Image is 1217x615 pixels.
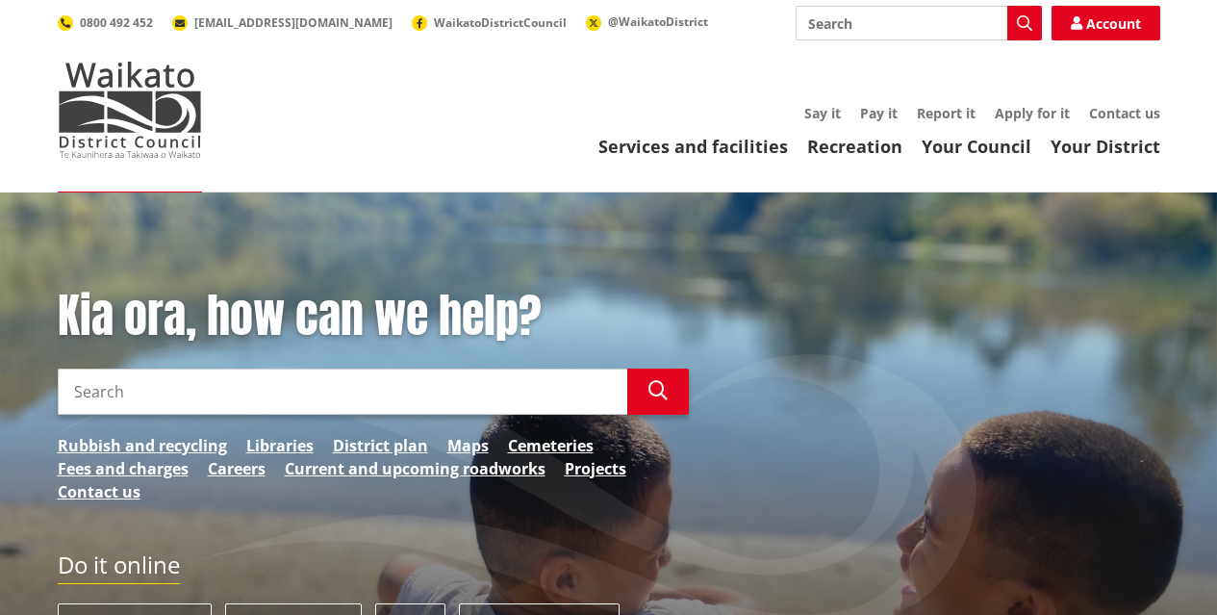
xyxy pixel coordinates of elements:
input: Search input [796,6,1042,40]
h2: Do it online [58,551,180,585]
a: 0800 492 452 [58,14,153,31]
a: Services and facilities [598,135,788,158]
a: Careers [208,457,266,480]
a: @WaikatoDistrict [586,13,708,30]
a: Report it [917,104,976,122]
a: Cemeteries [508,434,594,457]
a: Account [1052,6,1160,40]
input: Search input [58,369,627,415]
a: Current and upcoming roadworks [285,457,545,480]
a: Rubbish and recycling [58,434,227,457]
a: [EMAIL_ADDRESS][DOMAIN_NAME] [172,14,393,31]
h1: Kia ora, how can we help? [58,289,689,345]
a: WaikatoDistrictCouncil [412,14,567,31]
a: Apply for it [995,104,1070,122]
a: Projects [565,457,626,480]
a: Fees and charges [58,457,189,480]
a: Your District [1051,135,1160,158]
a: Libraries [246,434,314,457]
a: Contact us [1089,104,1160,122]
a: Say it [804,104,841,122]
span: [EMAIL_ADDRESS][DOMAIN_NAME] [194,14,393,31]
a: Your Council [922,135,1031,158]
span: @WaikatoDistrict [608,13,708,30]
a: Recreation [807,135,902,158]
a: Contact us [58,480,140,503]
span: 0800 492 452 [80,14,153,31]
a: Maps [447,434,489,457]
a: District plan [333,434,428,457]
a: Pay it [860,104,898,122]
span: WaikatoDistrictCouncil [434,14,567,31]
img: Waikato District Council - Te Kaunihera aa Takiwaa o Waikato [58,62,202,158]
